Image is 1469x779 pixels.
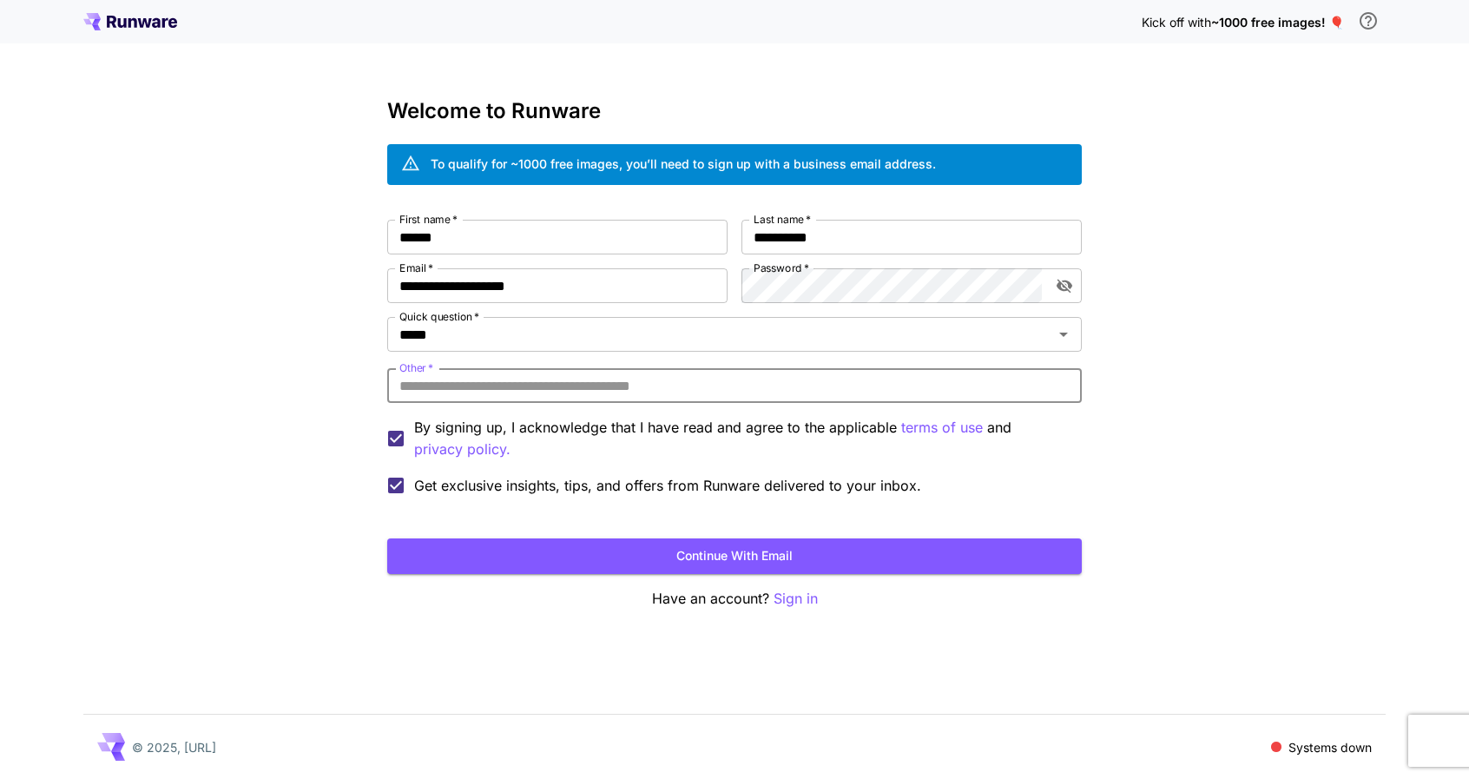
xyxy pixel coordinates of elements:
button: By signing up, I acknowledge that I have read and agree to the applicable terms of use and [414,439,511,460]
p: Have an account? [387,588,1082,610]
p: Systems down [1288,738,1372,756]
label: Email [399,261,433,275]
div: To qualify for ~1000 free images, you’ll need to sign up with a business email address. [431,155,936,173]
button: toggle password visibility [1049,270,1080,301]
label: Last name [754,212,811,227]
button: Open [1051,322,1076,347]
span: Get exclusive insights, tips, and offers from Runware delivered to your inbox. [414,475,921,496]
label: Other [399,360,433,375]
p: © 2025, [URL] [132,738,216,756]
label: Password [754,261,809,275]
p: privacy policy. [414,439,511,460]
span: Kick off with [1142,15,1211,30]
button: By signing up, I acknowledge that I have read and agree to the applicable and privacy policy. [901,417,983,439]
button: Continue with email [387,538,1082,574]
label: Quick question [399,309,479,324]
p: terms of use [901,417,983,439]
h3: Welcome to Runware [387,99,1082,123]
button: Sign in [774,588,818,610]
span: ~1000 free images! 🎈 [1211,15,1344,30]
label: First name [399,212,458,227]
p: By signing up, I acknowledge that I have read and agree to the applicable and [414,417,1068,460]
button: In order to qualify for free credit, you need to sign up with a business email address and click ... [1351,3,1386,38]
